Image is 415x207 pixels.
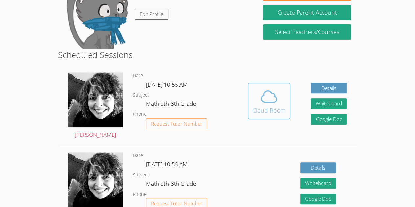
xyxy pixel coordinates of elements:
[263,24,351,40] a: Select Teachers/Courses
[311,98,347,109] button: Whiteboard
[68,72,123,127] img: avatar.png
[146,160,188,168] span: [DATE] 10:55 AM
[311,83,347,93] a: Details
[133,91,149,99] dt: Subject
[263,5,351,20] button: Create Parent Account
[248,83,290,119] button: Cloud Room
[146,99,197,110] dd: Math 6th-8th Grade
[68,152,123,207] img: avatar.png
[151,201,202,206] span: Request Tutor Number
[300,162,336,173] a: Details
[151,121,202,126] span: Request Tutor Number
[133,171,149,179] dt: Subject
[146,81,188,88] span: [DATE] 10:55 AM
[252,106,286,115] div: Cloud Room
[300,194,336,204] a: Google Doc
[146,179,197,190] dd: Math 6th-8th Grade
[58,49,357,61] h2: Scheduled Sessions
[133,152,143,160] dt: Date
[135,9,168,20] a: Edit Profile
[311,114,347,125] a: Google Doc
[133,72,143,80] dt: Date
[146,118,207,129] button: Request Tutor Number
[68,72,123,139] a: [PERSON_NAME]
[300,178,336,189] button: Whiteboard
[133,110,147,118] dt: Phone
[133,190,147,198] dt: Phone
